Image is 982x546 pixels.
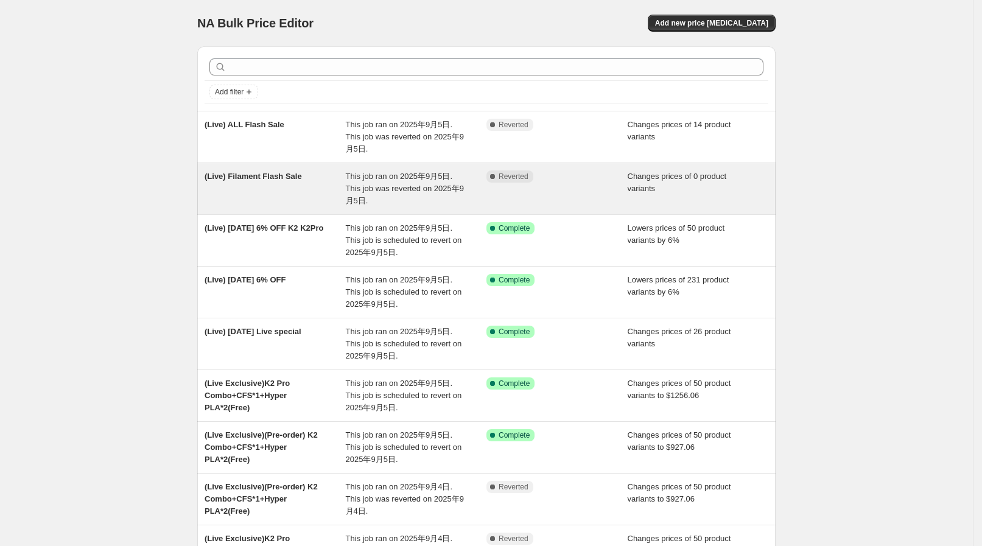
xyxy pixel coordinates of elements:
span: Reverted [499,172,528,181]
span: This job ran on 2025年9月5日. This job is scheduled to revert on 2025年9月5日. [346,223,462,257]
span: Changes prices of 26 product variants [628,327,731,348]
span: Complete [499,379,530,388]
span: This job ran on 2025年9月5日. This job is scheduled to revert on 2025年9月5日. [346,275,462,309]
span: Complete [499,327,530,337]
span: This job ran on 2025年9月5日. This job is scheduled to revert on 2025年9月5日. [346,327,462,360]
span: (Live Exclusive)(Pre-order) K2 Combo+CFS*1+Hyper PLA*2(Free) [205,430,318,464]
span: Complete [499,223,530,233]
span: (Live Exclusive)(Pre-order) K2 Combo+CFS*1+Hyper PLA*2(Free) [205,482,318,516]
span: Add new price [MEDICAL_DATA] [655,18,768,28]
span: Reverted [499,120,528,130]
span: This job ran on 2025年9月4日. This job was reverted on 2025年9月4日. [346,482,464,516]
span: Changes prices of 50 product variants to $927.06 [628,430,731,452]
span: Reverted [499,534,528,544]
span: This job ran on 2025年9月5日. This job is scheduled to revert on 2025年9月5日. [346,430,462,464]
span: Changes prices of 0 product variants [628,172,727,193]
span: Changes prices of 50 product variants to $1256.06 [628,379,731,400]
span: Add filter [215,87,244,97]
span: (Live) Filament Flash Sale [205,172,302,181]
span: Lowers prices of 50 product variants by 6% [628,223,725,245]
span: Complete [499,275,530,285]
span: (Live) [DATE] 6% OFF K2 K2Pro [205,223,324,233]
span: This job ran on 2025年9月5日. This job is scheduled to revert on 2025年9月5日. [346,379,462,412]
span: Changes prices of 50 product variants to $927.06 [628,482,731,503]
button: Add new price [MEDICAL_DATA] [648,15,776,32]
span: (Live) [DATE] 6% OFF [205,275,286,284]
span: Lowers prices of 231 product variants by 6% [628,275,729,296]
span: This job ran on 2025年9月5日. This job was reverted on 2025年9月5日. [346,120,464,153]
button: Add filter [209,85,258,99]
span: This job ran on 2025年9月5日. This job was reverted on 2025年9月5日. [346,172,464,205]
span: (Live) [DATE] Live special [205,327,301,336]
span: (Live Exclusive)K2 Pro Combo+CFS*1+Hyper PLA*2(Free) [205,379,290,412]
span: (Live) ALL Flash Sale [205,120,284,129]
span: NA Bulk Price Editor [197,16,314,30]
span: Changes prices of 14 product variants [628,120,731,141]
span: Complete [499,430,530,440]
span: Reverted [499,482,528,492]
